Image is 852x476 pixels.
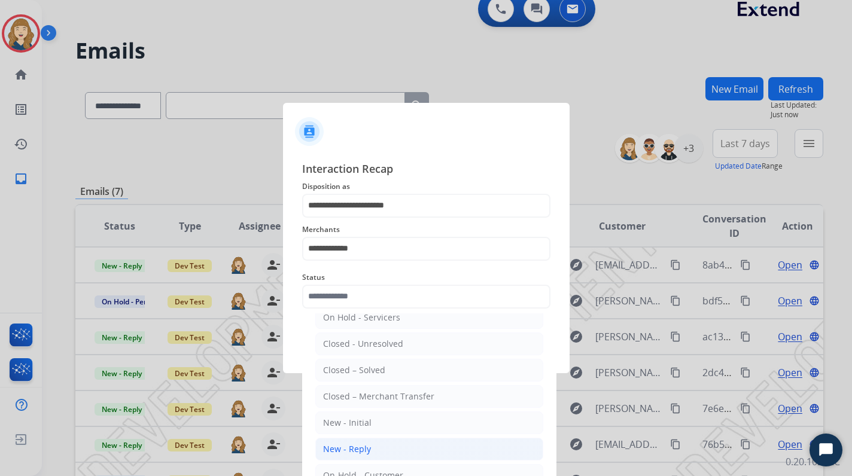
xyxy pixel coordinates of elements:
span: Disposition as [302,179,550,194]
div: Closed - Unresolved [323,338,403,350]
svg: Open Chat [818,442,835,459]
div: On Hold - Servicers [323,312,400,324]
p: 0.20.1027RC [786,454,840,469]
div: Closed – Solved [323,364,385,376]
span: Status [302,270,550,285]
div: New - Reply [323,443,371,455]
div: New - Initial [323,417,372,429]
img: contactIcon [295,117,324,146]
button: Start Chat [810,434,842,466]
div: Closed – Merchant Transfer [323,390,434,402]
span: Merchants [302,222,550,237]
span: Interaction Recap [302,160,550,179]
